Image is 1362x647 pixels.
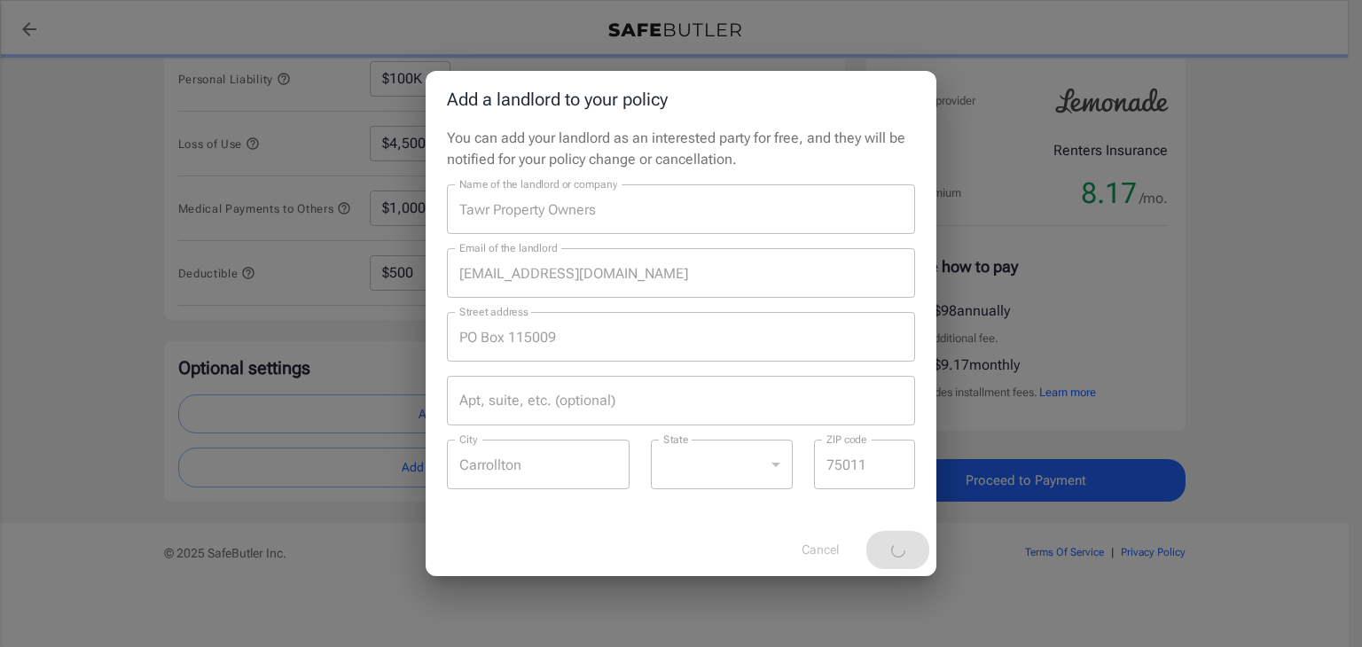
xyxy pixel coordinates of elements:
[459,240,557,255] label: Email of the landlord
[459,432,477,447] label: City
[447,128,915,170] p: You can add your landlord as an interested party for free, and they will be notified for your pol...
[459,176,617,191] label: Name of the landlord or company
[459,304,528,319] label: Street address
[426,71,936,128] h2: Add a landlord to your policy
[663,432,689,447] label: State
[826,432,867,447] label: ZIP code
